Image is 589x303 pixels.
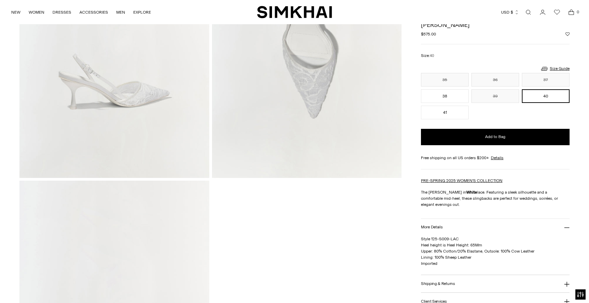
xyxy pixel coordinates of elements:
[421,31,436,37] span: $575.00
[29,5,44,20] a: WOMEN
[421,52,434,59] label: Size:
[522,73,570,87] button: 37
[421,275,570,292] button: Shipping & Returns
[501,5,519,20] button: USD $
[421,22,570,28] h1: [PERSON_NAME]
[421,189,570,208] p: The [PERSON_NAME] in lace. Featuring a sleek silhouette and a comfortable mid-heel, these slingba...
[133,5,151,20] a: EXPLORE
[257,5,332,19] a: SIMKHAI
[522,5,535,19] a: Open search modal
[116,5,125,20] a: MEN
[421,282,455,286] h3: Shipping & Returns
[421,73,469,87] button: 35
[540,64,570,73] a: Size Guide
[421,89,469,103] button: 38
[430,54,434,58] span: 40
[421,106,469,119] button: 41
[421,219,570,236] button: More Details
[522,89,570,103] button: 40
[421,178,502,183] a: PRE-SPRING 2025 WOMEN'S COLLECTION
[421,155,570,161] div: Free shipping on all US orders $200+
[485,134,505,140] span: Add to Bag
[466,190,477,195] strong: White
[421,237,534,266] span: Style 125-S009-LAC Heel height is Heel Height: 65Mm Upper: 80% Cotton/20% Elastane, Outsole: 100%...
[79,5,108,20] a: ACCESSORIES
[565,32,570,36] button: Add to Wishlist
[536,5,549,19] a: Go to the account page
[52,5,71,20] a: DRESSES
[421,129,570,145] button: Add to Bag
[575,9,581,15] span: 0
[491,155,503,161] a: Details
[421,225,442,229] h3: More Details
[11,5,20,20] a: NEW
[471,89,519,103] button: 39
[471,73,519,87] button: 36
[564,5,578,19] a: Open cart modal
[550,5,564,19] a: Wishlist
